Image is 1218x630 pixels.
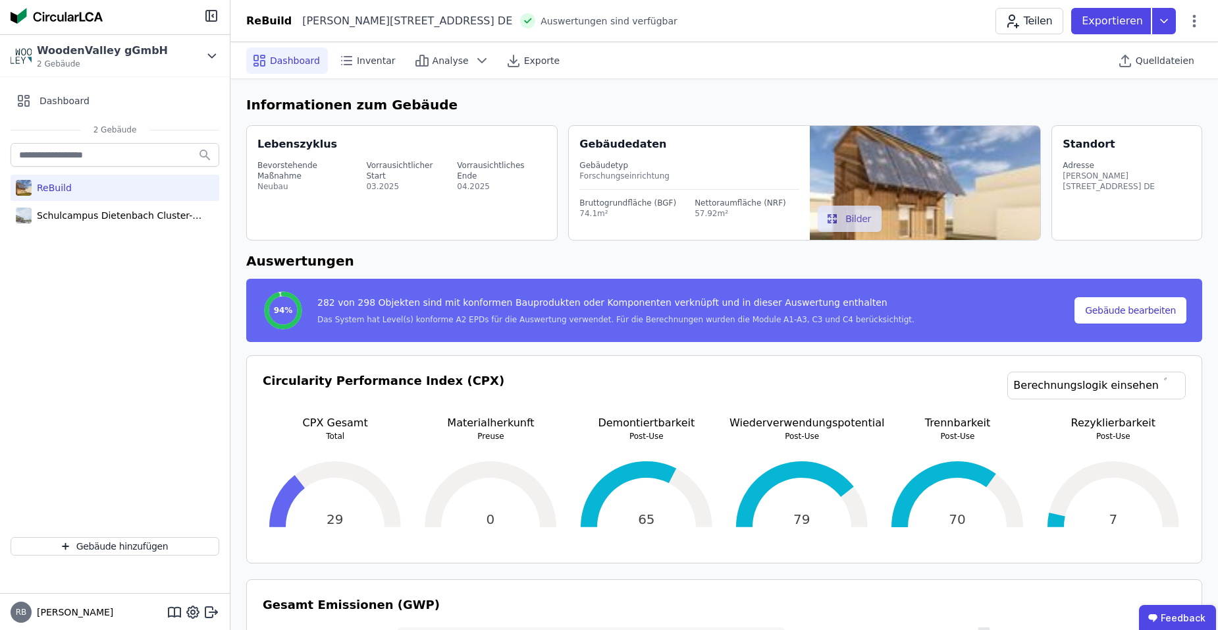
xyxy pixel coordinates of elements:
[579,171,799,181] div: Forschungseinrichtung
[579,208,676,219] div: 74.1m²
[357,54,396,67] span: Inventar
[263,372,504,415] h3: Circularity Performance Index (CPX)
[32,209,203,222] div: Schulcampus Dietenbach Cluster-Schule
[11,8,103,24] img: Concular
[263,596,1186,614] h3: Gesamt Emissionen (GWP)
[366,181,454,192] div: 03.2025
[457,160,546,181] div: Vorrausichtliches Ende
[1041,415,1186,431] p: Rezyklierbarkeit
[317,314,914,325] div: Das System hat Level(s) konforme A2 EPDs für die Auswertung verwendet. Für die Berechnungen wurde...
[366,160,454,181] div: Vorrausichtlicher Start
[885,415,1030,431] p: Trennbarkeit
[257,136,337,152] div: Lebenszyklus
[292,13,512,29] div: [PERSON_NAME][STREET_ADDRESS] DE
[1063,171,1191,192] div: [PERSON_NAME][STREET_ADDRESS] DE
[32,606,113,619] span: [PERSON_NAME]
[80,125,150,135] span: 2 Gebäude
[729,415,874,431] p: Wiederverwendungspotential
[433,54,469,67] span: Analyse
[418,415,563,431] p: Materialherkunft
[1063,160,1191,171] div: Adresse
[16,205,32,226] img: Schulcampus Dietenbach Cluster-Schule
[246,13,292,29] div: ReBuild
[574,431,719,442] p: Post-Use
[263,431,408,442] p: Total
[1136,54,1194,67] span: Quelldateien
[317,296,914,314] div: 282 von 298 Objekten sind mit konformen Bauprodukten oder Komponenten verknüpft und in dieser Aus...
[37,43,168,59] div: WoodenValley gGmbH
[263,415,408,431] p: CPX Gesamt
[274,305,293,316] span: 94%
[885,431,1030,442] p: Post-Use
[32,181,72,194] div: ReBuild
[695,208,786,219] div: 57.92m²
[695,198,786,208] div: Nettoraumfläche (NRF)
[270,54,320,67] span: Dashboard
[246,95,1202,115] h6: Informationen zum Gebäude
[579,198,676,208] div: Bruttogrundfläche (BGF)
[257,181,363,192] div: Neubau
[457,181,546,192] div: 04.2025
[40,94,90,107] span: Dashboard
[541,14,677,28] span: Auswertungen sind verfügbar
[37,59,168,69] span: 2 Gebäude
[1007,372,1186,399] a: Berechnungslogik einsehen
[524,54,560,67] span: Exporte
[729,431,874,442] p: Post-Use
[1063,136,1115,152] div: Standort
[1082,13,1146,29] p: Exportieren
[11,45,32,67] img: WoodenValley gGmbH
[257,160,363,181] div: Bevorstehende Maßnahme
[995,8,1063,34] button: Teilen
[579,136,810,152] div: Gebäudedaten
[818,206,882,232] button: Bilder
[246,251,1202,271] h6: Auswertungen
[16,177,32,198] img: ReBuild
[579,160,799,171] div: Gebäudetyp
[418,431,563,442] p: Preuse
[574,415,719,431] p: Demontiertbarkeit
[16,608,27,616] span: RB
[1074,297,1186,324] button: Gebäude bearbeiten
[1041,431,1186,442] p: Post-Use
[11,537,219,556] button: Gebäude hinzufügen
